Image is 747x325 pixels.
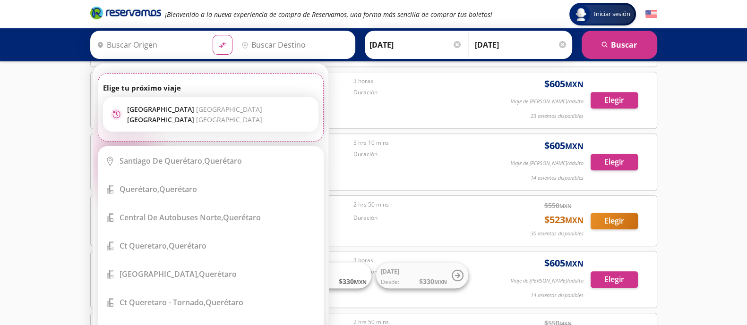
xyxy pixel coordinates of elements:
[531,292,584,300] p: 14 asientos disponibles
[511,277,584,285] p: Viaje de [PERSON_NAME]/adulto
[559,202,572,209] small: MXN
[544,200,572,210] span: $ 550
[120,184,197,194] div: Querétaro
[565,258,584,269] small: MXN
[582,31,657,59] button: Buscar
[531,230,584,238] p: 30 asientos disponibles
[544,139,584,153] span: $ 605
[591,92,638,108] button: Elegir
[353,200,496,209] p: 2 hrs 50 mins
[353,150,496,158] p: Duración
[353,256,496,265] p: 3 horas
[90,6,161,20] i: Brand Logo
[120,212,223,223] b: Central de Autobuses Norte,
[120,156,242,166] div: Querétaro
[511,159,584,167] p: Viaje de [PERSON_NAME]/adulto
[419,276,447,286] span: $ 330
[120,156,204,166] b: Santiago de Querétaro,
[93,33,206,57] input: Buscar Origen
[120,297,243,308] div: Querétaro
[127,115,262,124] p: [GEOGRAPHIC_DATA]
[381,278,399,286] span: Desde:
[591,271,638,288] button: Elegir
[591,213,638,229] button: Elegir
[196,105,262,114] span: [GEOGRAPHIC_DATA]
[531,112,584,120] p: 23 asientos disponibles
[165,10,492,19] em: ¡Bienvenido a la nueva experiencia de compra de Reservamos, una forma más sencilla de comprar tus...
[120,241,169,251] b: Ct Queretaro,
[544,213,584,227] span: $ 523
[590,9,634,19] span: Iniciar sesión
[353,88,496,97] p: Duración
[376,263,468,289] button: [DATE]Desde:$330MXN
[120,212,261,223] div: Querétaro
[353,214,496,222] p: Duración
[120,269,237,279] div: Querétaro
[120,269,199,279] b: [GEOGRAPHIC_DATA],
[339,276,367,286] span: $ 330
[591,154,638,170] button: Elegir
[544,77,584,91] span: $ 605
[238,33,350,57] input: Buscar Destino
[369,33,462,57] input: Elegir Fecha
[120,297,206,308] b: Ct Queretaro - Tornado,
[565,79,584,90] small: MXN
[475,33,567,57] input: Opcional
[565,141,584,151] small: MXN
[353,139,496,147] p: 3 hrs 10 mins
[120,241,206,251] div: Querétaro
[103,83,181,92] p: Elige tu próximo viaje
[353,77,496,85] p: 3 horas
[354,278,367,285] small: MXN
[434,278,447,285] small: MXN
[531,174,584,182] p: 14 asientos disponibles
[127,105,262,114] p: [GEOGRAPHIC_DATA]
[565,215,584,225] small: MXN
[120,184,159,194] b: Querétaro,
[381,267,399,275] span: [DATE]
[544,256,584,270] span: $ 605
[90,6,161,23] a: Brand Logo
[511,98,584,106] p: Viaje de [PERSON_NAME]/adulto
[645,8,657,20] button: English
[196,115,262,124] span: [GEOGRAPHIC_DATA]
